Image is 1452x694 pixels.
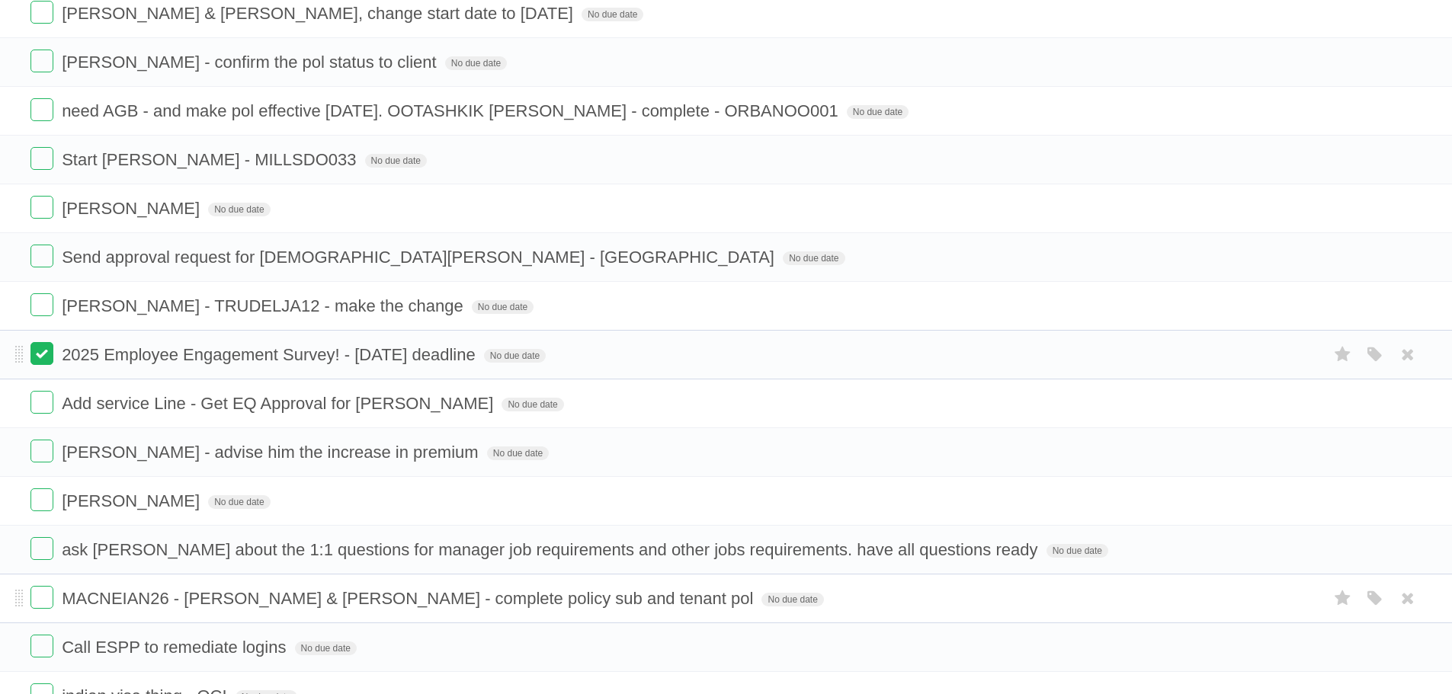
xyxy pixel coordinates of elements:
span: No due date [502,398,563,411]
span: Add service Line - Get EQ Approval for [PERSON_NAME] [62,394,497,413]
span: No due date [295,641,357,655]
label: Done [30,635,53,657]
span: No due date [582,8,643,21]
label: Done [30,537,53,560]
span: No due date [1047,544,1108,558]
label: Done [30,196,53,219]
label: Done [30,98,53,121]
span: No due date [472,300,534,314]
span: 2025 Employee Engagement Survey! - [DATE] deadline [62,345,479,364]
label: Done [30,147,53,170]
span: [PERSON_NAME] [62,491,204,510]
label: Star task [1329,342,1357,367]
span: MACNEIAN26 - [PERSON_NAME] & [PERSON_NAME] - complete policy sub and tenant pol [62,589,757,608]
label: Star task [1329,586,1357,611]
span: need AGB - and make pol effective [DATE]. OOTASHKIK [PERSON_NAME] - complete - ORBANOO001 [62,101,842,120]
span: [PERSON_NAME] [62,199,204,218]
span: No due date [208,495,270,509]
span: [PERSON_NAME] - confirm the pol status to client [62,53,441,72]
span: Send approval request for [DEMOGRAPHIC_DATA][PERSON_NAME] - [GEOGRAPHIC_DATA] [62,248,778,267]
span: No due date [847,105,909,119]
span: No due date [208,203,270,216]
span: Start [PERSON_NAME] - MILLSDO033 [62,150,360,169]
span: No due date [783,251,845,265]
span: No due date [761,593,823,606]
span: No due date [445,56,507,70]
span: No due date [365,154,427,168]
label: Done [30,1,53,24]
label: Done [30,488,53,511]
span: [PERSON_NAME] - advise him the increase in premium [62,443,482,462]
span: [PERSON_NAME] - TRUDELJA12 - make the change [62,296,467,315]
label: Done [30,50,53,72]
span: [PERSON_NAME] & [PERSON_NAME], change start date to [DATE] [62,4,577,23]
label: Done [30,245,53,267]
label: Done [30,342,53,365]
label: Done [30,293,53,316]
span: Call ESPP to remediate logins [62,638,290,657]
label: Done [30,440,53,462]
label: Done [30,586,53,609]
span: No due date [484,349,546,363]
span: ask [PERSON_NAME] about the 1:1 questions for manager job requirements and other jobs requirement... [62,540,1041,559]
label: Done [30,391,53,414]
span: No due date [487,446,549,460]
